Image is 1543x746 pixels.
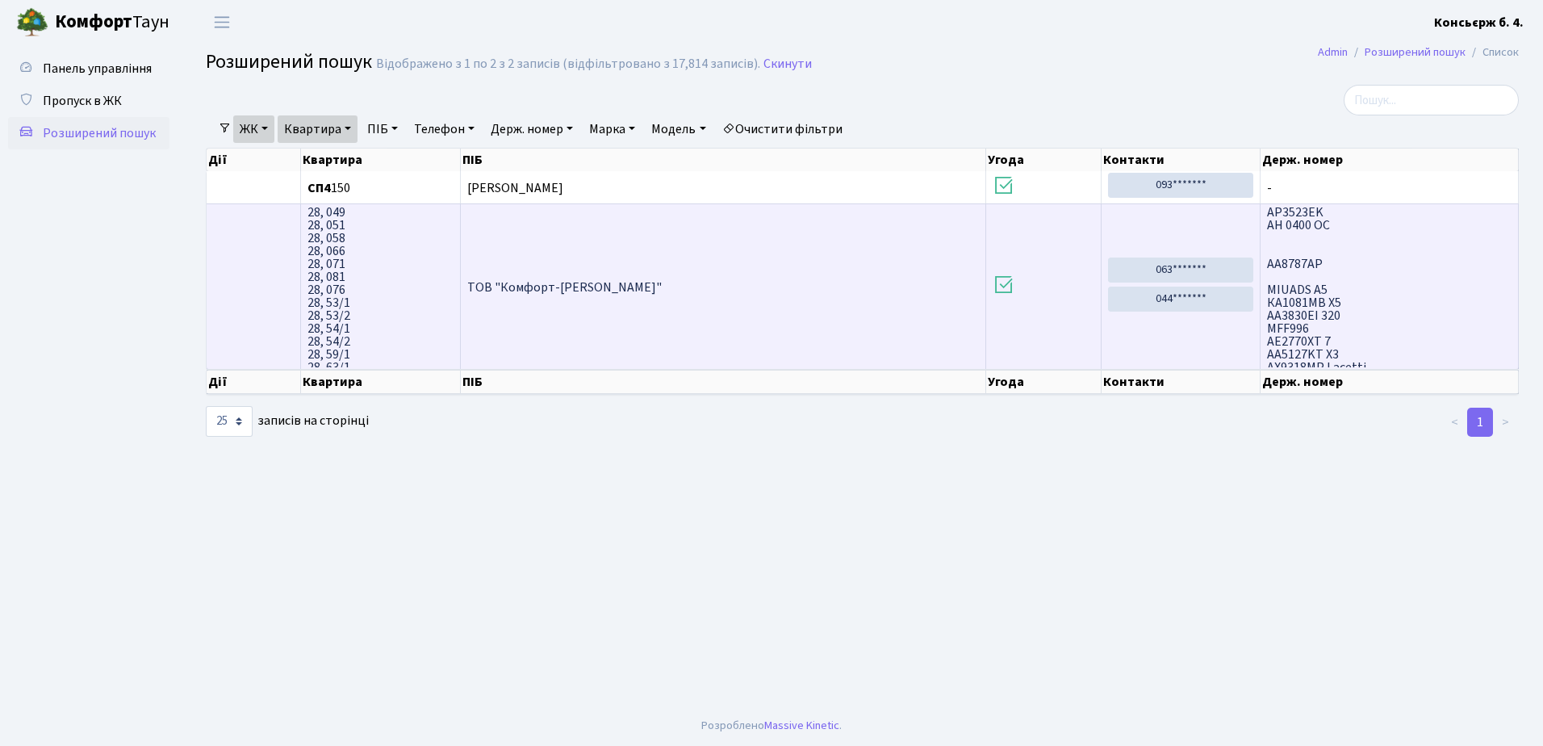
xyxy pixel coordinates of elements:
[461,149,986,171] th: ПІБ
[484,115,579,143] a: Держ. номер
[1261,149,1519,171] th: Держ. номер
[8,117,169,149] a: Розширений пошук
[1102,370,1261,394] th: Контакти
[716,115,849,143] a: Очистити фільтри
[202,9,242,36] button: Переключити навігацію
[1261,370,1519,394] th: Держ. номер
[307,179,331,197] b: СП4
[206,406,253,437] select: записів на сторінці
[408,115,481,143] a: Телефон
[278,115,358,143] a: Квартира
[1267,206,1512,367] span: AP3523EK АН 0400 ОС АА8787АР MIUADS A5 КА1081МВ X5 АА3830ЕІ 320 MFF996 AE2770XT 7 AA5127KT X3 AX9...
[1466,44,1519,61] li: Список
[16,6,48,39] img: logo.png
[207,370,301,394] th: Дії
[301,149,461,171] th: Квартира
[986,149,1102,171] th: Угода
[1294,36,1543,69] nav: breadcrumb
[1267,182,1512,195] span: -
[1467,408,1493,437] a: 1
[361,115,404,143] a: ПІБ
[645,115,712,143] a: Модель
[583,115,642,143] a: Марка
[1434,14,1524,31] b: Консьєрж б. 4.
[8,85,169,117] a: Пропуск в ЖК
[467,279,662,296] span: ТОВ "Комфорт-[PERSON_NAME]"
[55,9,169,36] span: Таун
[8,52,169,85] a: Панель управління
[467,179,563,197] span: [PERSON_NAME]
[1318,44,1348,61] a: Admin
[461,370,986,394] th: ПІБ
[1365,44,1466,61] a: Розширений пошук
[301,370,461,394] th: Квартира
[207,149,301,171] th: Дії
[764,717,839,734] a: Massive Kinetic
[1434,13,1524,32] a: Консьєрж б. 4.
[1102,149,1261,171] th: Контакти
[55,9,132,35] b: Комфорт
[986,370,1102,394] th: Угода
[43,124,156,142] span: Розширений пошук
[43,60,152,78] span: Панель управління
[43,92,122,110] span: Пропуск в ЖК
[1344,85,1519,115] input: Пошук...
[701,717,842,735] div: Розроблено .
[206,48,372,76] span: Розширений пошук
[307,206,454,367] span: 28, 049 28, 051 28, 058 28, 066 28, 071 28, 081 28, 076 28, 53/1 28, 53/2 28, 54/1 28, 54/2 28, 5...
[307,182,454,195] span: 150
[206,406,369,437] label: записів на сторінці
[233,115,274,143] a: ЖК
[376,57,760,72] div: Відображено з 1 по 2 з 2 записів (відфільтровано з 17,814 записів).
[763,57,812,72] a: Скинути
